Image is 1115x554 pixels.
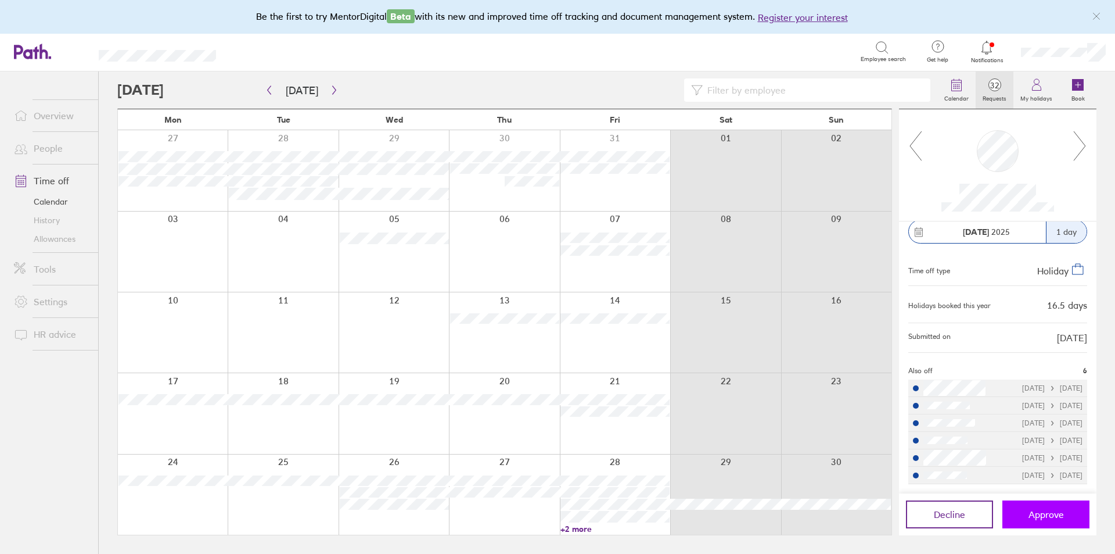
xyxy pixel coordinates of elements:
[5,169,98,192] a: Time off
[5,211,98,230] a: History
[937,92,976,102] label: Calendar
[908,333,951,343] span: Submitted on
[1028,509,1064,520] span: Approve
[5,137,98,160] a: People
[908,262,950,276] div: Time off type
[1057,333,1087,343] span: [DATE]
[5,192,98,211] a: Calendar
[5,230,98,248] a: Allowances
[1046,220,1087,243] div: 1 day
[1022,402,1082,410] div: [DATE] [DATE]
[976,72,1013,109] a: 32Requests
[386,115,403,124] span: Wed
[1022,419,1082,427] div: [DATE] [DATE]
[1013,92,1059,102] label: My holidays
[963,227,1010,237] span: 2025
[277,115,290,124] span: Tue
[829,115,844,124] span: Sun
[610,115,620,124] span: Fri
[1037,265,1069,277] span: Holiday
[1013,72,1059,109] a: My holidays
[720,115,732,124] span: Sat
[934,509,965,520] span: Decline
[497,115,512,124] span: Thu
[963,227,989,237] strong: [DATE]
[5,290,98,313] a: Settings
[560,524,670,534] a: +2 more
[1022,437,1082,445] div: [DATE] [DATE]
[908,302,991,310] div: Holidays booked this year
[247,46,277,56] div: Search
[1047,300,1087,310] div: 16.5 days
[1022,384,1082,392] div: [DATE] [DATE]
[164,115,182,124] span: Mon
[1022,454,1082,462] div: [DATE] [DATE]
[758,10,848,24] button: Register your interest
[5,104,98,127] a: Overview
[976,81,1013,90] span: 32
[968,57,1006,64] span: Notifications
[5,258,98,281] a: Tools
[1083,367,1087,375] span: 6
[5,323,98,346] a: HR advice
[276,81,328,100] button: [DATE]
[1059,72,1096,109] a: Book
[906,501,993,528] button: Decline
[861,56,906,63] span: Employee search
[908,367,933,375] span: Also off
[387,9,415,23] span: Beta
[1022,471,1082,480] div: [DATE] [DATE]
[968,40,1006,64] a: Notifications
[937,72,976,109] a: Calendar
[256,9,859,24] div: Be the first to try MentorDigital with its new and improved time off tracking and document manage...
[1064,92,1092,102] label: Book
[1002,501,1089,528] button: Approve
[976,92,1013,102] label: Requests
[919,56,956,63] span: Get help
[703,79,923,101] input: Filter by employee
